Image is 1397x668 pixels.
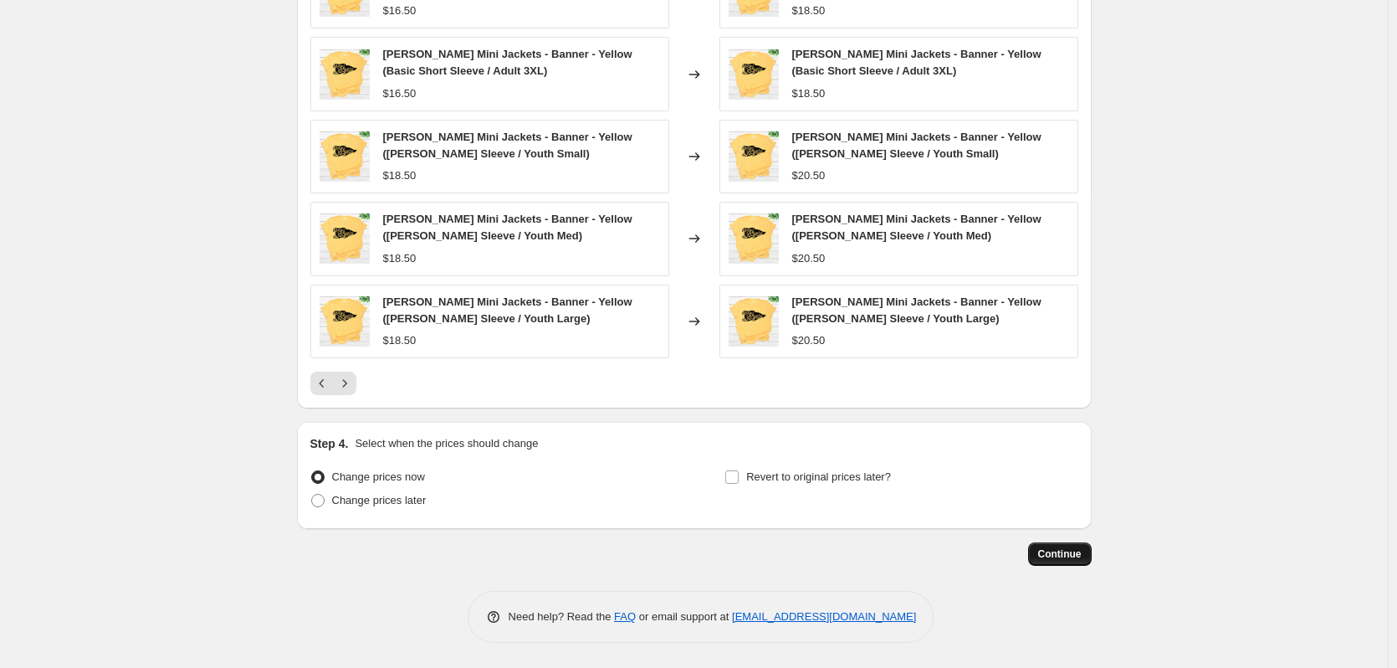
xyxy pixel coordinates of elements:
[792,250,826,267] div: $20.50
[383,332,417,349] div: $18.50
[355,435,538,452] p: Select when the prices should change
[792,167,826,184] div: $20.50
[383,3,417,19] div: $16.50
[310,435,349,452] h2: Step 4.
[332,470,425,483] span: Change prices now
[509,610,615,623] span: Need help? Read the
[310,372,356,395] nav: Pagination
[746,470,891,483] span: Revert to original prices later?
[792,213,1041,242] span: [PERSON_NAME] Mini Jackets - Banner - Yellow ([PERSON_NAME] Sleeve / Youth Med)
[792,48,1041,77] span: [PERSON_NAME] Mini Jackets - Banner - Yellow (Basic Short Sleeve / Adult 3XL)
[320,296,370,347] img: Landis5_80x.png
[729,213,779,264] img: Landis5_80x.png
[320,49,370,100] img: Landis5_80x.png
[383,213,632,242] span: [PERSON_NAME] Mini Jackets - Banner - Yellow ([PERSON_NAME] Sleeve / Youth Med)
[792,332,826,349] div: $20.50
[792,3,826,19] div: $18.50
[729,131,779,182] img: Landis5_80x.png
[320,131,370,182] img: Landis5_80x.png
[383,48,632,77] span: [PERSON_NAME] Mini Jackets - Banner - Yellow (Basic Short Sleeve / Adult 3XL)
[383,295,632,325] span: [PERSON_NAME] Mini Jackets - Banner - Yellow ([PERSON_NAME] Sleeve / Youth Large)
[792,85,826,102] div: $18.50
[729,49,779,100] img: Landis5_80x.png
[792,131,1041,160] span: [PERSON_NAME] Mini Jackets - Banner - Yellow ([PERSON_NAME] Sleeve / Youth Small)
[320,213,370,264] img: Landis5_80x.png
[383,131,632,160] span: [PERSON_NAME] Mini Jackets - Banner - Yellow ([PERSON_NAME] Sleeve / Youth Small)
[383,167,417,184] div: $18.50
[614,610,636,623] a: FAQ
[383,250,417,267] div: $18.50
[383,85,417,102] div: $16.50
[333,372,356,395] button: Next
[1038,547,1082,561] span: Continue
[310,372,334,395] button: Previous
[332,494,427,506] span: Change prices later
[792,295,1041,325] span: [PERSON_NAME] Mini Jackets - Banner - Yellow ([PERSON_NAME] Sleeve / Youth Large)
[732,610,916,623] a: [EMAIL_ADDRESS][DOMAIN_NAME]
[729,296,779,347] img: Landis5_80x.png
[636,610,732,623] span: or email support at
[1028,542,1092,566] button: Continue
